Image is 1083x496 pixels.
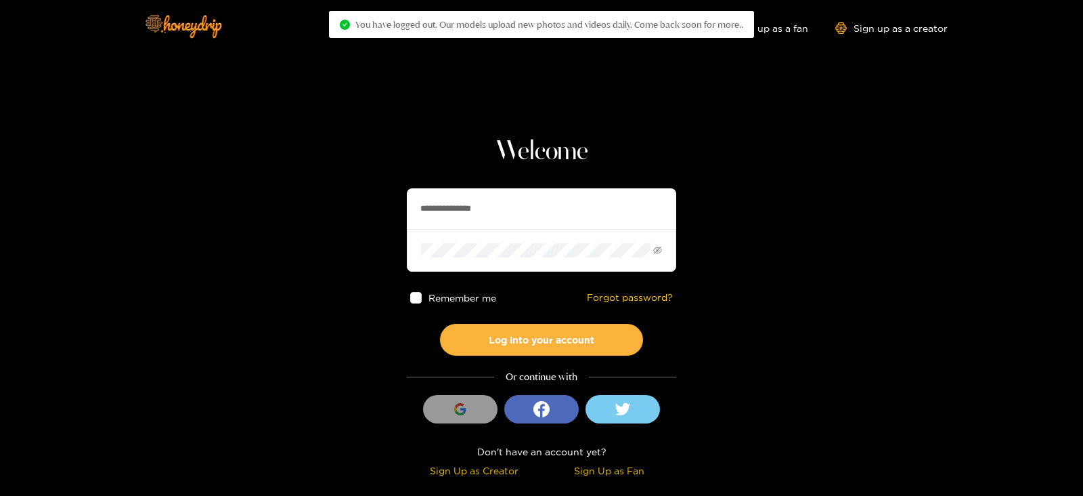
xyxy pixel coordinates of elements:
div: Don't have an account yet? [407,444,676,459]
span: Remember me [428,293,496,303]
span: check-circle [340,20,350,30]
span: You have logged out. Our models upload new photos and videos daily. Come back soon for more.. [355,19,743,30]
a: Forgot password? [587,292,673,304]
h1: Welcome [407,136,676,168]
div: Sign Up as Fan [545,463,673,478]
span: eye-invisible [653,246,662,255]
div: Sign Up as Creator [410,463,538,478]
button: Log into your account [440,324,643,356]
div: Or continue with [407,369,676,385]
a: Sign up as a creator [835,22,948,34]
a: Sign up as a fan [715,22,808,34]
